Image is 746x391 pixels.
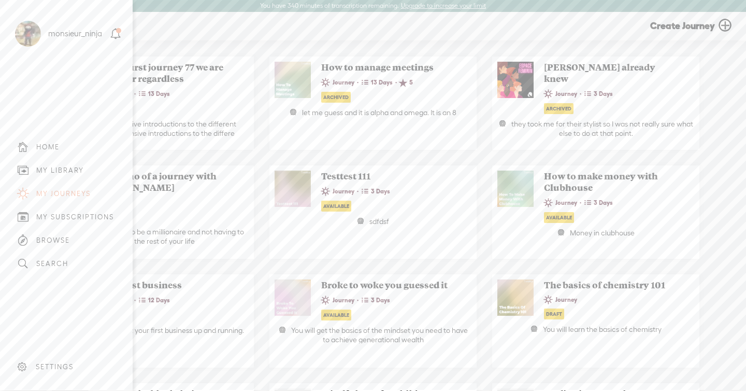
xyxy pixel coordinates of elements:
div: monsieur_ninja [48,29,102,39]
div: BROWSE [36,236,70,245]
div: MY LIBRARY [36,166,84,175]
div: HOME [36,143,60,151]
div: MY SUBSCRIPTIONS [36,213,114,221]
div: MY JOURNEYS [36,189,91,198]
div: SETTINGS [36,362,74,371]
div: SEARCH [36,259,68,268]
